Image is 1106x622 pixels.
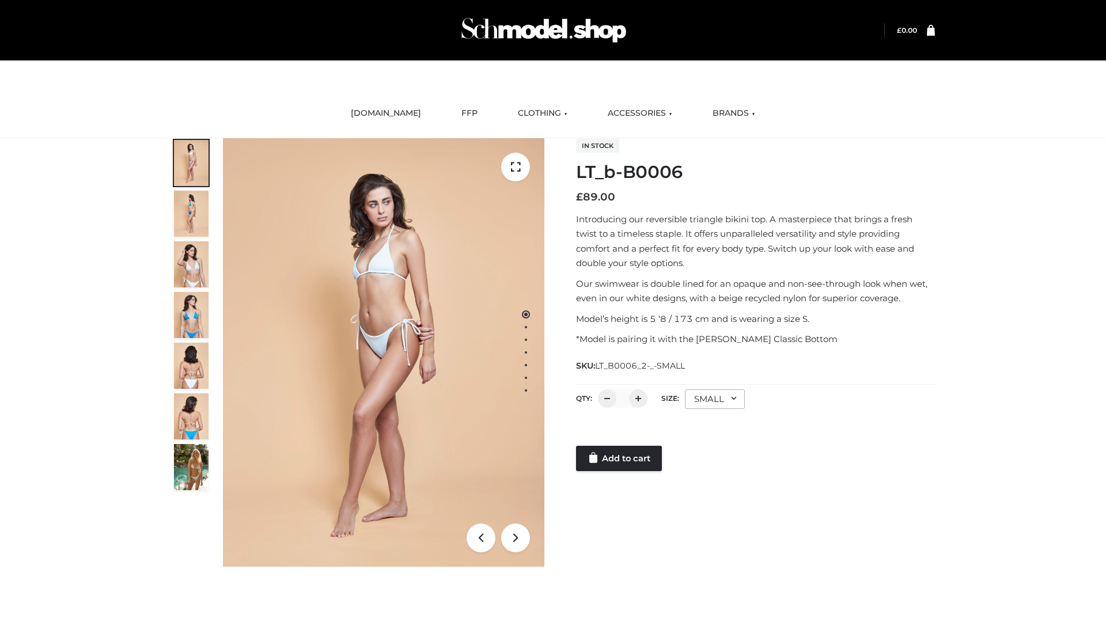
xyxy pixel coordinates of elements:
[342,101,430,126] a: [DOMAIN_NAME]
[576,139,619,153] span: In stock
[576,162,935,183] h1: LT_b-B0006
[595,361,685,371] span: LT_B0006_2-_-SMALL
[174,140,209,186] img: ArielClassicBikiniTop_CloudNine_AzureSky_OW114ECO_1-scaled.jpg
[576,312,935,327] p: Model’s height is 5 ‘8 / 173 cm and is wearing a size S.
[174,393,209,439] img: ArielClassicBikiniTop_CloudNine_AzureSky_OW114ECO_8-scaled.jpg
[599,101,681,126] a: ACCESSORIES
[897,26,917,35] bdi: 0.00
[576,276,935,306] p: Our swimwear is double lined for an opaque and non-see-through look when wet, even in our white d...
[576,446,662,471] a: Add to cart
[685,389,745,409] div: SMALL
[661,394,679,403] label: Size:
[453,101,486,126] a: FFP
[509,101,576,126] a: CLOTHING
[223,138,544,567] img: ArielClassicBikiniTop_CloudNine_AzureSky_OW114ECO_1
[576,394,592,403] label: QTY:
[897,26,917,35] a: £0.00
[457,7,630,53] img: Schmodel Admin 964
[897,26,902,35] span: £
[174,241,209,287] img: ArielClassicBikiniTop_CloudNine_AzureSky_OW114ECO_3-scaled.jpg
[576,359,686,373] span: SKU:
[174,191,209,237] img: ArielClassicBikiniTop_CloudNine_AzureSky_OW114ECO_2-scaled.jpg
[576,191,615,203] bdi: 89.00
[576,332,935,347] p: *Model is pairing it with the [PERSON_NAME] Classic Bottom
[576,191,583,203] span: £
[174,444,209,490] img: Arieltop_CloudNine_AzureSky2.jpg
[576,212,935,271] p: Introducing our reversible triangle bikini top. A masterpiece that brings a fresh twist to a time...
[174,343,209,389] img: ArielClassicBikiniTop_CloudNine_AzureSky_OW114ECO_7-scaled.jpg
[704,101,764,126] a: BRANDS
[174,292,209,338] img: ArielClassicBikiniTop_CloudNine_AzureSky_OW114ECO_4-scaled.jpg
